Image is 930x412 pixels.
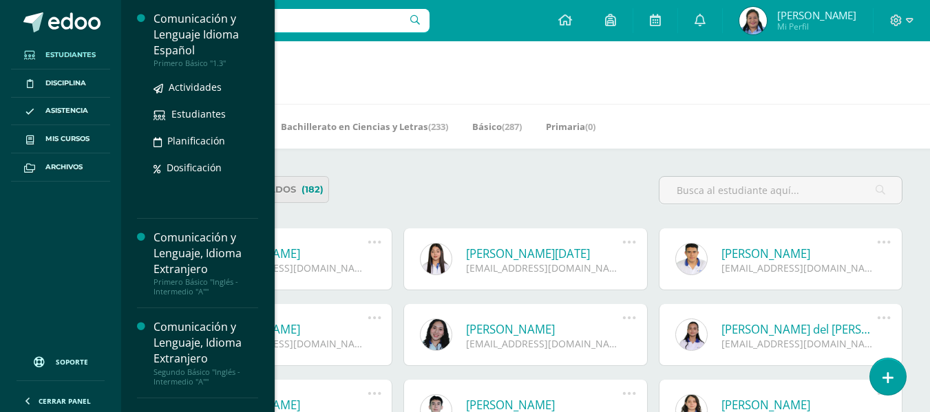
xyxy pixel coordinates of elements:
div: [EMAIL_ADDRESS][DOMAIN_NAME] [466,337,622,350]
a: Disciplina [11,69,110,98]
div: Comunicación y Lenguaje, Idioma Extranjero [154,319,258,367]
span: Dosificación [167,161,222,174]
span: Estudiantes [45,50,96,61]
a: Comunicación y Lenguaje, Idioma ExtranjeroSegundo Básico "Inglés - Intermedio "A"" [154,319,258,386]
a: Asistencia [11,98,110,126]
span: (287) [502,120,522,133]
a: [PERSON_NAME][DATE] [466,246,622,261]
span: Soporte [56,357,88,367]
span: Mis cursos [45,133,89,144]
a: Estudiantes [11,41,110,69]
a: Actividades [154,79,258,95]
a: Archivos [11,153,110,182]
span: Archivos [45,162,83,173]
img: 7789f009e13315f724d5653bd3ad03c2.png [739,7,767,34]
span: Actividades [169,80,222,94]
span: (182) [302,177,324,202]
a: Dosificación [154,160,258,175]
span: (0) [585,120,595,133]
a: [PERSON_NAME] [211,246,368,261]
a: [PERSON_NAME] del [PERSON_NAME] [721,321,878,337]
a: Limitados(182) [239,176,329,203]
span: Cerrar panel [39,396,91,406]
div: [EMAIL_ADDRESS][DOMAIN_NAME] [211,337,368,350]
span: Planificación [167,134,225,147]
input: Busca al estudiante aquí... [659,177,902,204]
a: Planificación [154,133,258,149]
a: [PERSON_NAME] [211,321,368,337]
span: Estudiantes [171,107,226,120]
div: Comunicación y Lenguaje, Idioma Extranjero [154,230,258,277]
a: Básico(287) [472,116,522,138]
a: Bachillerato en Ciencias y Letras(233) [281,116,448,138]
input: Busca un usuario... [130,9,430,32]
span: Mi Perfil [777,21,856,32]
div: [EMAIL_ADDRESS][DOMAIN_NAME] [466,261,622,274]
div: [EMAIL_ADDRESS][DOMAIN_NAME] [721,261,878,274]
a: [PERSON_NAME] [466,321,622,337]
a: Comunicación y Lenguaje, Idioma ExtranjeroPrimero Básico "Inglés - Intermedio "A"" [154,230,258,296]
div: Primero Básico "1.3" [154,58,258,68]
a: Soporte [17,343,105,377]
span: (233) [428,120,448,133]
span: Asistencia [45,105,88,116]
a: Comunicación y Lenguaje Idioma EspañolPrimero Básico "1.3" [154,11,258,68]
a: Mis cursos [11,125,110,153]
a: Estudiantes [154,106,258,122]
div: Segundo Básico "Inglés - Intermedio "A"" [154,367,258,387]
span: [PERSON_NAME] [777,8,856,22]
div: [EMAIL_ADDRESS][DOMAIN_NAME] [721,337,878,350]
div: [EMAIL_ADDRESS][DOMAIN_NAME] [211,261,368,274]
div: Comunicación y Lenguaje Idioma Español [154,11,258,58]
a: Primaria(0) [546,116,595,138]
span: Disciplina [45,78,86,89]
a: [PERSON_NAME] [721,246,878,261]
div: Primero Básico "Inglés - Intermedio "A"" [154,277,258,296]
